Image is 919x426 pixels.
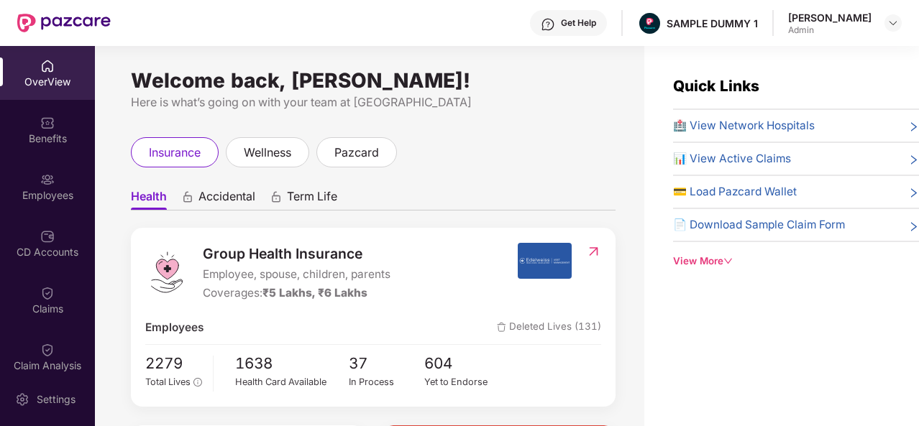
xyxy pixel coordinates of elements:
[586,244,601,259] img: RedirectIcon
[40,116,55,130] img: svg+xml;base64,PHN2ZyBpZD0iQmVuZWZpdHMiIHhtbG5zPSJodHRwOi8vd3d3LnczLm9yZy8yMDAwL3N2ZyIgd2lkdGg9Ij...
[673,150,791,167] span: 📊 View Active Claims
[673,254,919,269] div: View More
[673,183,797,200] span: 💳 Load Pazcard Wallet
[40,229,55,244] img: svg+xml;base64,PHN2ZyBpZD0iQ0RfQWNjb3VudHMiIGRhdGEtbmFtZT0iQ0QgQWNjb3VudHMiIHhtbG5zPSJodHRwOi8vd3...
[203,243,390,264] span: Group Health Insurance
[908,120,919,134] span: right
[32,392,80,407] div: Settings
[639,13,660,34] img: Pazcare_Alternative_logo-01-01.png
[788,24,872,36] div: Admin
[17,14,111,32] img: New Pazcare Logo
[244,144,291,162] span: wellness
[235,352,349,376] span: 1638
[145,376,191,387] span: Total Lives
[270,190,283,203] div: animation
[908,186,919,200] span: right
[349,352,425,376] span: 37
[145,319,204,336] span: Employees
[145,352,202,376] span: 2279
[203,266,390,283] span: Employee, spouse, children, parents
[40,343,55,357] img: svg+xml;base64,PHN2ZyBpZD0iQ2xhaW0iIHhtbG5zPSJodHRwOi8vd3d3LnczLm9yZy8yMDAwL3N2ZyIgd2lkdGg9IjIwIi...
[40,59,55,73] img: svg+xml;base64,PHN2ZyBpZD0iSG9tZSIgeG1sbnM9Imh0dHA6Ly93d3cudzMub3JnLzIwMDAvc3ZnIiB3aWR0aD0iMjAiIG...
[349,375,425,389] div: In Process
[561,17,596,29] div: Get Help
[723,256,733,266] span: down
[541,17,555,32] img: svg+xml;base64,PHN2ZyBpZD0iSGVscC0zMngzMiIgeG1sbnM9Imh0dHA6Ly93d3cudzMub3JnLzIwMDAvc3ZnIiB3aWR0aD...
[40,172,55,187] img: svg+xml;base64,PHN2ZyBpZD0iRW1wbG95ZWVzIiB4bWxucz0iaHR0cDovL3d3dy53My5vcmcvMjAwMC9zdmciIHdpZHRoPS...
[334,144,379,162] span: pazcard
[145,251,188,294] img: logo
[887,17,899,29] img: svg+xml;base64,PHN2ZyBpZD0iRHJvcGRvd24tMzJ4MzIiIHhtbG5zPSJodHRwOi8vd3d3LnczLm9yZy8yMDAwL3N2ZyIgd2...
[667,17,758,30] div: SAMPLE DUMMY 1
[203,284,390,302] div: Coverages:
[673,77,759,95] span: Quick Links
[131,75,616,86] div: Welcome back, [PERSON_NAME]!
[673,117,815,134] span: 🏥 View Network Hospitals
[424,352,500,376] span: 604
[908,219,919,233] span: right
[788,11,872,24] div: [PERSON_NAME]
[235,375,349,389] div: Health Card Available
[497,323,506,332] img: deleteIcon
[518,243,572,279] img: insurerIcon
[424,375,500,389] div: Yet to Endorse
[908,153,919,167] span: right
[287,189,337,210] span: Term Life
[149,144,201,162] span: insurance
[497,319,601,336] span: Deleted Lives (131)
[181,190,194,203] div: animation
[262,286,367,300] span: ₹5 Lakhs, ₹6 Lakhs
[673,216,845,233] span: 📄 Download Sample Claim Form
[131,189,167,210] span: Health
[198,189,255,210] span: Accidental
[40,286,55,300] img: svg+xml;base64,PHN2ZyBpZD0iQ2xhaW0iIHhtbG5zPSJodHRwOi8vd3d3LnczLm9yZy8yMDAwL3N2ZyIgd2lkdGg9IjIwIi...
[131,93,616,111] div: Here is what’s going on with your team at [GEOGRAPHIC_DATA]
[15,392,29,407] img: svg+xml;base64,PHN2ZyBpZD0iU2V0dGluZy0yMHgyMCIgeG1sbnM9Imh0dHA6Ly93d3cudzMub3JnLzIwMDAvc3ZnIiB3aW...
[193,378,201,386] span: info-circle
